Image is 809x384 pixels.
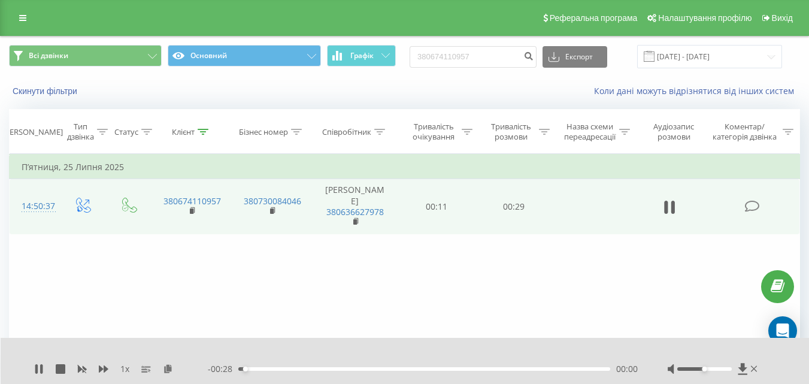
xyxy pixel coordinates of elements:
[9,45,162,66] button: Всі дзвінки
[326,206,384,217] a: 380636627978
[208,363,238,375] span: - 00:28
[486,122,536,142] div: Тривалість розмови
[2,127,63,137] div: [PERSON_NAME]
[172,127,195,137] div: Клієнт
[398,179,475,234] td: 00:11
[772,13,793,23] span: Вихід
[658,13,752,23] span: Налаштування профілю
[410,46,537,68] input: Пошук за номером
[120,363,129,375] span: 1 x
[168,45,320,66] button: Основний
[9,86,83,96] button: Скинути фільтри
[710,122,780,142] div: Коментар/категорія дзвінка
[163,195,221,207] a: 380674110957
[29,51,68,61] span: Всі дзвінки
[475,179,553,234] td: 00:29
[550,13,638,23] span: Реферальна програма
[322,127,371,137] div: Співробітник
[594,85,800,96] a: Коли дані можуть відрізнятися вiд інших систем
[543,46,607,68] button: Експорт
[702,367,707,371] div: Accessibility label
[114,127,138,137] div: Статус
[768,316,797,345] div: Open Intercom Messenger
[22,195,47,218] div: 14:50:37
[243,367,248,371] div: Accessibility label
[563,122,616,142] div: Назва схеми переадресації
[616,363,638,375] span: 00:00
[10,155,800,179] td: П’ятниця, 25 Липня 2025
[327,45,396,66] button: Графік
[244,195,301,207] a: 380730084046
[312,179,398,234] td: [PERSON_NAME]
[644,122,704,142] div: Аудіозапис розмови
[350,52,374,60] span: Графік
[67,122,94,142] div: Тип дзвінка
[239,127,288,137] div: Бізнес номер
[409,122,459,142] div: Тривалість очікування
